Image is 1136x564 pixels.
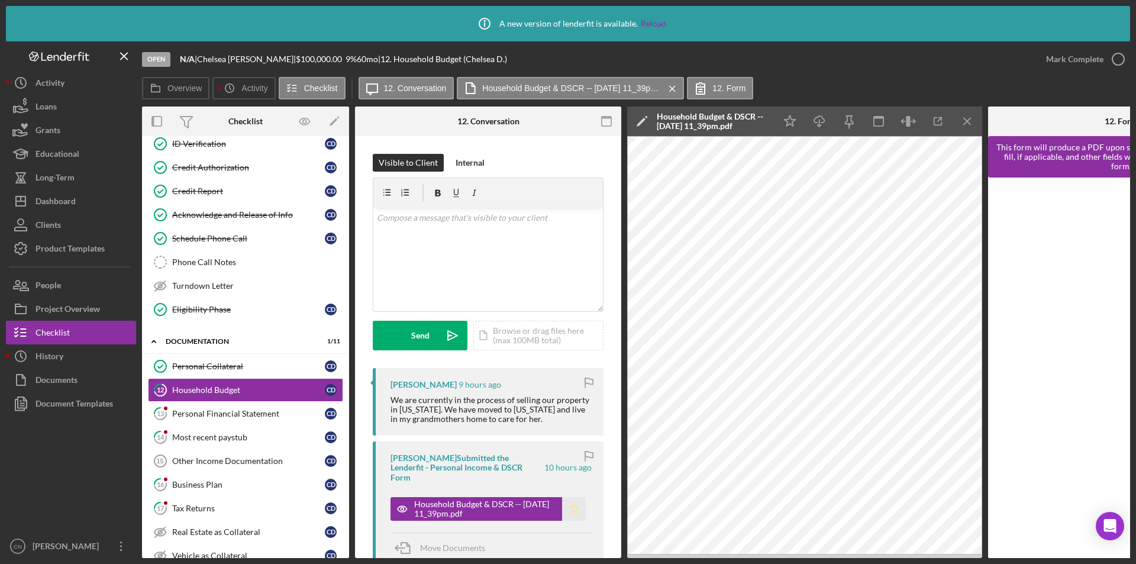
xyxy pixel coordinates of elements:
[1034,47,1130,71] button: Mark Complete
[172,504,325,513] div: Tax Returns
[148,426,343,449] a: 14Most recent paystubCD
[166,338,311,345] div: Documentation
[172,456,325,466] div: Other Income Documentation
[296,54,346,64] div: $100,000.00
[30,534,106,561] div: [PERSON_NAME]
[378,54,507,64] div: | 12. Household Budget (Chelsea D.)
[172,551,325,560] div: Vehicle as Collateral
[450,154,490,172] button: Internal
[148,156,343,179] a: Credit AuthorizationCD
[325,431,337,443] div: C D
[148,520,343,544] a: Real Estate as CollateralCD
[172,433,325,442] div: Most recent paystub
[172,257,343,267] div: Phone Call Notes
[35,344,63,371] div: History
[325,526,337,538] div: C D
[457,77,684,99] button: Household Budget & DSCR -- [DATE] 11_39pm.pdf
[1046,47,1103,71] div: Mark Complete
[241,83,267,93] label: Activity
[414,499,556,518] div: Household Budget & DSCR -- [DATE] 11_39pm.pdf
[687,77,753,99] button: 12. Form
[6,344,136,368] a: History
[228,117,263,126] div: Checklist
[373,321,467,350] button: Send
[148,274,343,298] a: Turndown Letter
[212,77,275,99] button: Activity
[325,233,337,244] div: C D
[6,368,136,392] button: Documents
[35,368,78,395] div: Documents
[357,54,378,64] div: 60 mo
[172,210,325,220] div: Acknowledge and Release of Info
[148,354,343,378] a: Personal CollateralCD
[148,298,343,321] a: Eligibility PhaseCD
[325,138,337,150] div: C D
[148,402,343,426] a: 13Personal Financial StatementCD
[157,410,164,417] tspan: 13
[459,380,501,389] time: 2025-08-13 04:10
[167,83,202,93] label: Overview
[172,281,343,291] div: Turndown Letter
[325,304,337,315] div: C D
[142,77,209,99] button: Overview
[172,527,325,537] div: Real Estate as Collateral
[325,550,337,562] div: C D
[156,457,163,465] tspan: 15
[384,83,447,93] label: 12. Conversation
[172,186,325,196] div: Credit Report
[148,497,343,520] a: 17Tax ReturnsCD
[172,139,325,149] div: ID Verification
[148,227,343,250] a: Schedule Phone CallCD
[142,52,170,67] div: Open
[456,154,485,172] div: Internal
[325,185,337,197] div: C D
[1096,512,1124,540] div: Open Intercom Messenger
[157,433,164,441] tspan: 14
[148,132,343,156] a: ID VerificationCD
[14,543,22,550] text: CN
[6,392,136,415] a: Document Templates
[346,54,357,64] div: 9 %
[657,112,769,131] div: Household Budget & DSCR -- [DATE] 11_39pm.pdf
[172,305,325,314] div: Eligibility Phase
[544,463,592,472] time: 2025-08-13 03:39
[172,409,325,418] div: Personal Financial Statement
[470,9,666,38] div: A new version of lenderfit is available.
[304,83,338,93] label: Checklist
[411,321,430,350] div: Send
[390,395,592,424] div: We are currently in the process of selling our property in [US_STATE]. We have moved to [US_STATE...
[172,385,325,395] div: Household Budget
[325,502,337,514] div: C D
[148,473,343,497] a: 16Business PlanCD
[157,481,164,488] tspan: 16
[712,83,745,93] label: 12. Form
[172,163,325,172] div: Credit Authorization
[325,455,337,467] div: C D
[148,203,343,227] a: Acknowledge and Release of InfoCD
